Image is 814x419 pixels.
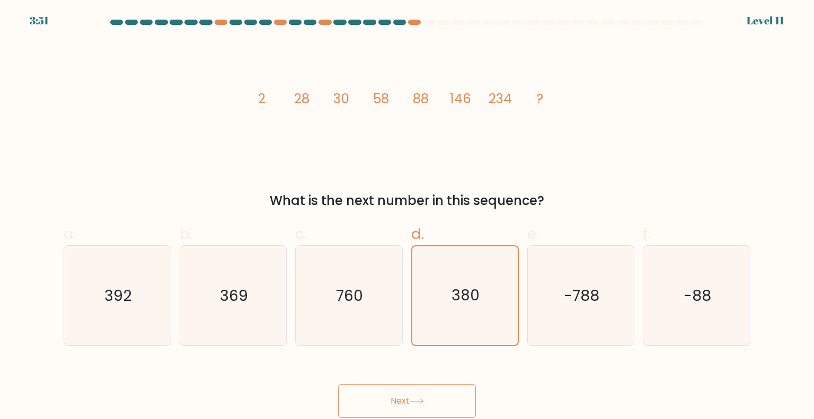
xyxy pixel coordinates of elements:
[527,224,539,244] span: e.
[64,224,76,244] span: a.
[411,224,424,244] span: d.
[450,90,471,108] tspan: 146
[258,90,266,108] tspan: 2
[338,384,476,418] button: Next
[180,224,192,244] span: b.
[564,284,599,306] text: -788
[747,13,784,29] div: Level 11
[489,90,512,108] tspan: 234
[105,284,132,306] text: 392
[333,90,349,108] tspan: 30
[537,90,544,108] tspan: ?
[413,90,429,108] tspan: 88
[70,191,744,210] div: What is the next number in this sequence?
[30,13,49,29] div: 3:51
[684,284,711,306] text: -88
[643,224,650,244] span: f.
[294,90,309,108] tspan: 28
[295,224,307,244] span: c.
[373,90,389,108] tspan: 58
[452,285,480,306] text: 380
[337,284,364,306] text: 760
[220,284,248,306] text: 369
